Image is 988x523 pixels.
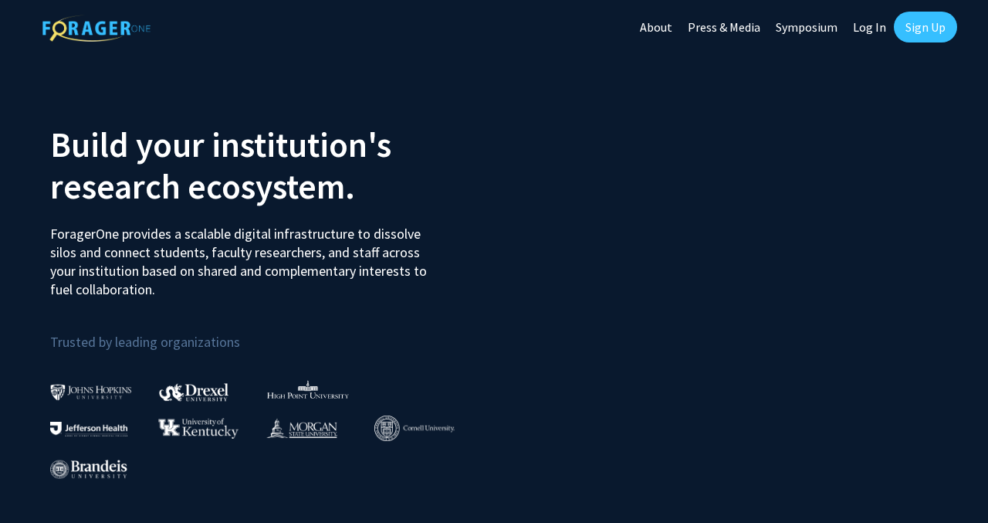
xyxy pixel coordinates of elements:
[374,416,455,441] img: Cornell University
[894,12,957,42] a: Sign Up
[159,383,228,401] img: Drexel University
[42,15,151,42] img: ForagerOne Logo
[266,418,337,438] img: Morgan State University
[267,380,349,399] img: High Point University
[50,384,132,400] img: Johns Hopkins University
[50,422,127,436] img: Thomas Jefferson University
[50,124,482,207] h2: Build your institution's research ecosystem.
[158,418,239,439] img: University of Kentucky
[50,460,127,479] img: Brandeis University
[50,311,482,354] p: Trusted by leading organizations
[50,213,431,299] p: ForagerOne provides a scalable digital infrastructure to dissolve silos and connect students, fac...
